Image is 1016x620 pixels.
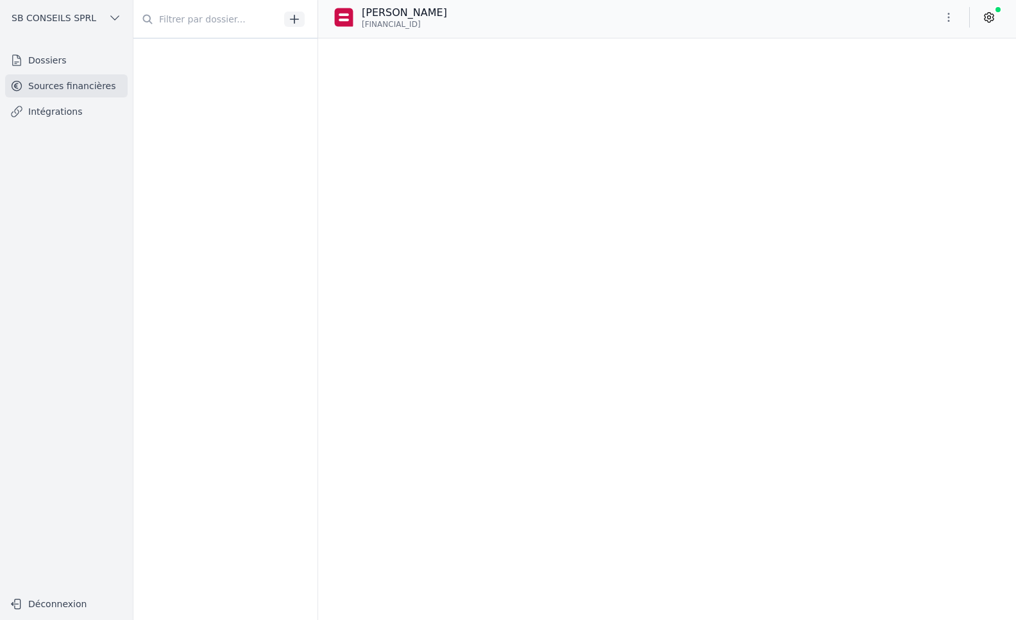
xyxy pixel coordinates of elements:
button: SB CONSEILS SPRL [5,8,128,28]
button: Déconnexion [5,594,128,614]
input: Filtrer par dossier... [133,8,280,31]
p: [PERSON_NAME] [362,5,447,21]
a: Sources financières [5,74,128,97]
a: Dossiers [5,49,128,72]
span: SB CONSEILS SPRL [12,12,96,24]
a: Intégrations [5,100,128,123]
img: belfius-1.png [334,7,354,28]
span: [FINANCIAL_ID] [362,19,421,29]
